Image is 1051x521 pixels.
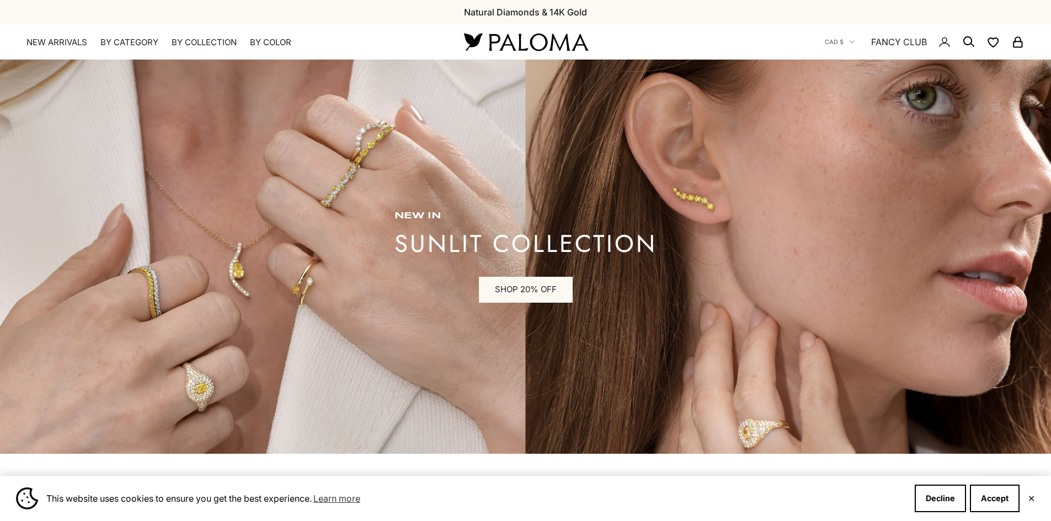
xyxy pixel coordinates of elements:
[26,37,87,48] a: NEW ARRIVALS
[46,490,906,507] span: This website uses cookies to ensure you get the best experience.
[394,233,657,255] p: sunlit collection
[250,37,291,48] summary: By Color
[16,487,38,509] img: Cookie banner
[479,277,573,303] a: SHOP 20% OFF
[1028,495,1035,502] button: Close
[464,5,587,19] p: Natural Diamonds & 14K Gold
[825,37,844,47] span: CAD $
[26,37,438,48] nav: Primary navigation
[825,24,1025,60] nav: Secondary navigation
[100,37,158,48] summary: By Category
[825,37,855,47] button: CAD $
[915,485,966,512] button: Decline
[172,37,237,48] summary: By Collection
[394,211,657,222] p: new in
[312,490,362,507] a: Learn more
[871,35,927,49] a: FANCY CLUB
[970,485,1020,512] button: Accept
